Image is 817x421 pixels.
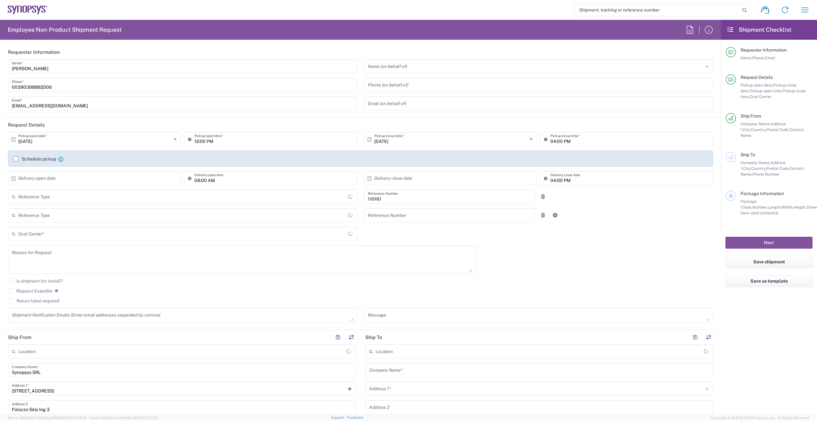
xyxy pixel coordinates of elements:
span: Type, [743,205,752,210]
span: Package Information [740,191,784,196]
span: Pickup open date, [740,83,773,87]
span: City, [743,166,751,171]
span: Cost Center [750,94,772,99]
h2: Ship To [365,334,382,341]
span: Ship To [740,152,755,157]
span: Server: 2025.20.0-32d5ea39505 [8,416,86,420]
span: [DATE] 10:18:31 [62,416,86,420]
span: Phone Number [752,172,780,177]
a: Remove Reference [538,211,547,220]
span: Postal Code, [766,127,789,132]
span: Height, [793,205,807,210]
span: City, [743,127,751,132]
i: × [174,134,177,144]
a: Add Reference [551,211,560,220]
span: Number, [752,205,768,210]
span: Company Name, [740,160,771,165]
h2: Employee Non-Product Shipment Request [8,26,122,34]
span: Copyright © [DATE]-[DATE] Agistix Inc., All Rights Reserved [711,415,809,421]
span: Length, [768,205,781,210]
span: Country, [751,127,766,132]
button: Next [725,237,813,249]
span: Requester Information [740,47,787,53]
a: Support [331,416,347,419]
span: Ship From [740,113,761,119]
h2: Shipment Checklist [727,26,791,34]
span: Width, [781,205,793,210]
span: [DATE] 17:21:12 [133,416,158,420]
button: Save as template [725,275,813,287]
span: Package 1: [740,199,757,210]
button: Save shipment [725,256,813,268]
a: Remove Reference [538,192,547,201]
label: Request Expedite [8,288,53,293]
label: Is shipment for Install? [8,278,63,284]
i: × [530,134,533,144]
span: Request Details [740,75,773,80]
label: Return label required [8,298,59,303]
input: Shipment, tracking or reference number [574,4,740,16]
span: Company Name, [740,121,771,126]
span: Phone, [752,55,765,60]
h2: Request Details [8,122,45,128]
span: Client: 2025.20.0-e640dba [89,416,158,420]
span: Country, [751,166,766,171]
span: Email [765,55,775,60]
span: Postal Code, [766,166,789,171]
h2: Ship From [8,334,31,341]
label: Schedule pickup [13,156,56,161]
a: Feedback [347,416,363,419]
span: Name, [740,55,752,60]
h2: Requester Information [8,49,60,55]
span: Pickup open time, [750,88,782,93]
